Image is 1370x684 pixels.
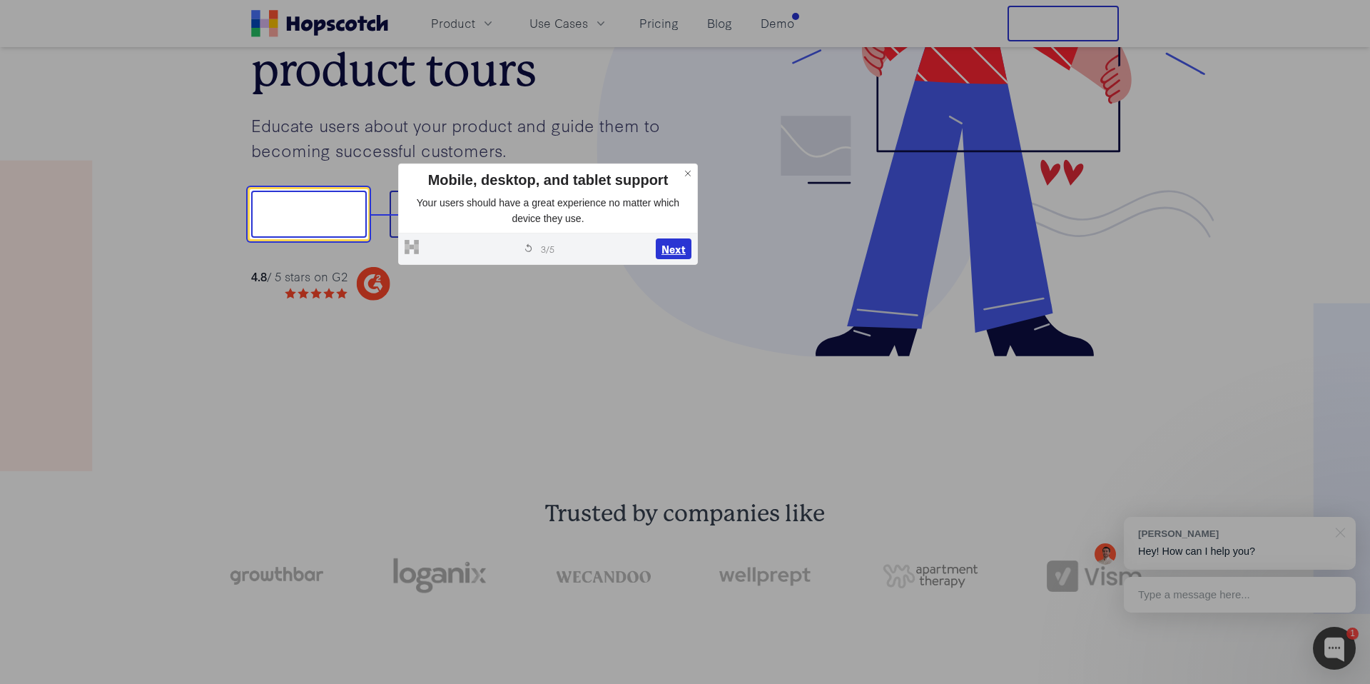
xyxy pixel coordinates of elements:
div: 1 [1346,628,1359,640]
button: Next [656,238,691,260]
img: vism logo [1047,560,1142,592]
div: Mobile, desktop, and tablet support [405,170,691,190]
span: Use Cases [529,14,588,32]
button: Product [422,11,504,35]
img: loganix-logo [392,551,487,601]
img: png-apartment-therapy-house-studio-apartment-home [883,564,978,588]
span: 3 / 5 [541,242,554,255]
a: Blog [701,11,738,35]
p: Your users should have a great experience no matter which device they use. [405,196,691,226]
div: [PERSON_NAME] [1138,527,1327,540]
a: Home [251,10,388,37]
strong: 4.8 [251,268,267,284]
img: growthbar-logo [228,567,323,585]
div: / 5 stars on G2 [251,268,347,286]
a: Demo [755,11,800,35]
span: Product [431,14,475,32]
p: Hey! How can I help you? [1138,544,1341,559]
div: Type a message here... [1124,577,1356,613]
h2: Trusted by companies like [160,500,1210,528]
button: Free Trial [1008,6,1119,41]
button: Book a demo [390,191,528,238]
img: wellprept logo [719,563,814,589]
button: Show me! [251,191,367,238]
p: Educate users about your product and guide them to becoming successful customers. [251,113,685,162]
button: Use Cases [521,11,616,35]
a: Pricing [634,11,684,35]
img: wecandoo-logo [556,569,651,583]
img: Mark Spera [1095,543,1116,565]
